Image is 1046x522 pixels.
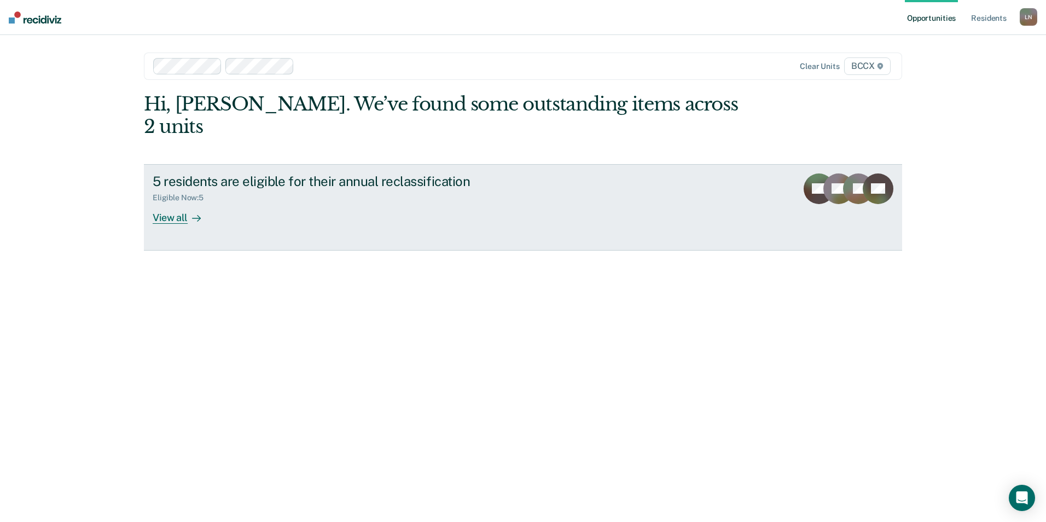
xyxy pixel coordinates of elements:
[153,173,537,189] div: 5 residents are eligible for their annual reclassification
[1009,485,1035,511] div: Open Intercom Messenger
[1020,8,1037,26] div: L N
[153,202,214,224] div: View all
[9,11,61,24] img: Recidiviz
[153,193,212,202] div: Eligible Now : 5
[844,57,891,75] span: BCCX
[800,62,840,71] div: Clear units
[144,93,751,138] div: Hi, [PERSON_NAME]. We’ve found some outstanding items across 2 units
[1020,8,1037,26] button: LN
[144,164,902,251] a: 5 residents are eligible for their annual reclassificationEligible Now:5View all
